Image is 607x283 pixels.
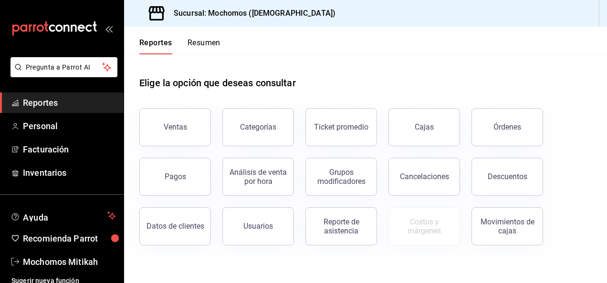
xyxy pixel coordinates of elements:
button: Órdenes [471,108,543,146]
button: Análisis de venta por hora [222,158,294,196]
div: Usuarios [243,222,273,231]
button: Reporte de asistencia [305,207,377,245]
button: Grupos modificadores [305,158,377,196]
a: Pregunta a Parrot AI [7,69,117,79]
span: Reportes [23,96,116,109]
button: Reportes [139,38,172,54]
div: Datos de clientes [147,222,204,231]
div: Análisis de venta por hora [229,168,288,186]
h3: Sucursal: Mochomos ([DEMOGRAPHIC_DATA]) [166,8,335,19]
button: Cancelaciones [388,158,460,196]
div: Categorías [240,122,276,131]
span: Mochomos Mitikah [23,255,116,268]
span: Inventarios [23,166,116,179]
button: Usuarios [222,207,294,245]
button: open_drawer_menu [105,25,113,32]
div: Ticket promedio [314,122,368,131]
div: Pagos [165,172,186,181]
div: Órdenes [493,122,521,131]
button: Pregunta a Parrot AI [10,57,117,77]
button: Pagos [139,158,211,196]
button: Contrata inventarios para ver este reporte [388,207,460,245]
div: Descuentos [488,172,527,181]
div: Grupos modificadores [312,168,371,186]
button: Datos de clientes [139,207,211,245]
div: Reporte de asistencia [312,217,371,235]
span: Facturación [23,143,116,156]
span: Pregunta a Parrot AI [26,62,103,72]
div: Movimientos de cajas [478,217,537,235]
h1: Elige la opción que deseas consultar [139,76,296,90]
span: Ayuda [23,210,104,222]
button: Categorías [222,108,294,146]
button: Ticket promedio [305,108,377,146]
button: Movimientos de cajas [471,207,543,245]
div: Costos y márgenes [395,217,454,235]
span: Recomienda Parrot [23,232,116,245]
button: Resumen [188,38,220,54]
span: Personal [23,120,116,132]
button: Ventas [139,108,211,146]
div: Cancelaciones [400,172,449,181]
button: Descuentos [471,158,543,196]
button: Cajas [388,108,460,146]
div: Cajas [415,122,434,131]
div: Ventas [164,122,187,131]
div: navigation tabs [139,38,220,54]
